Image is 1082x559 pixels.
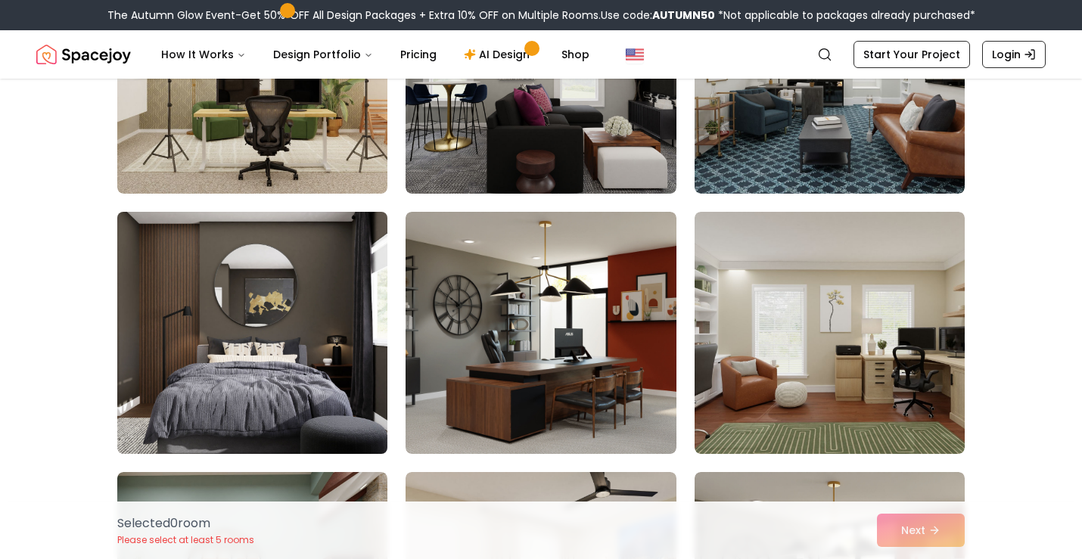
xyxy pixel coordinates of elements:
[626,45,644,64] img: United States
[36,39,131,70] img: Spacejoy Logo
[149,39,258,70] button: How It Works
[853,41,970,68] a: Start Your Project
[117,514,254,533] p: Selected 0 room
[652,8,715,23] b: AUTUMN50
[388,39,449,70] a: Pricing
[36,39,131,70] a: Spacejoy
[695,212,965,454] img: Room room-6
[107,8,975,23] div: The Autumn Glow Event-Get 50% OFF All Design Packages + Extra 10% OFF on Multiple Rooms.
[982,41,1046,68] a: Login
[601,8,715,23] span: Use code:
[149,39,602,70] nav: Main
[549,39,602,70] a: Shop
[261,39,385,70] button: Design Portfolio
[406,212,676,454] img: Room room-5
[715,8,975,23] span: *Not applicable to packages already purchased*
[117,534,254,546] p: Please select at least 5 rooms
[452,39,546,70] a: AI Design
[110,206,394,460] img: Room room-4
[36,30,1046,79] nav: Global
